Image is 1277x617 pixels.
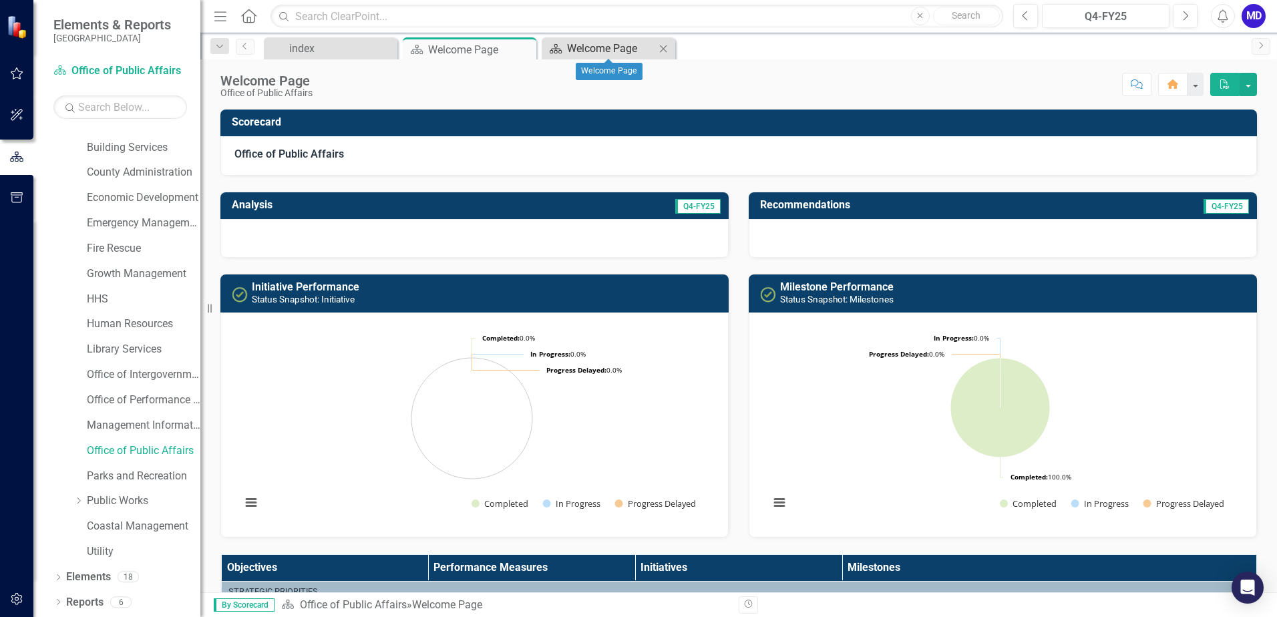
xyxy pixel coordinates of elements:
[242,493,260,512] button: View chart menu, Chart
[234,148,344,160] strong: Office of Public Affairs
[87,190,200,206] a: Economic Development
[412,598,482,611] div: Welcome Page
[763,323,1243,524] div: Chart. Highcharts interactive chart.
[576,63,643,80] div: Welcome Page
[428,41,533,58] div: Welcome Page
[87,469,200,484] a: Parks and Recreation
[87,241,200,256] a: Fire Rescue
[289,40,394,57] div: index
[545,40,655,57] a: Welcome Page
[760,199,1083,211] h3: Recommendations
[1000,497,1057,509] button: Show Completed
[87,216,200,231] a: Emergency Management
[87,140,200,156] a: Building Services
[232,199,460,211] h3: Analysis
[252,294,355,304] small: Status Snapshot: Initiative
[87,393,200,408] a: Office of Performance & Transparency
[1047,9,1165,25] div: Q4-FY25
[546,365,606,375] tspan: Progress Delayed:
[950,358,1050,457] path: Completed, 4.
[87,519,200,534] a: Coastal Management
[615,497,697,509] button: Show Progress Delayed
[1204,199,1249,214] span: Q4-FY25
[252,280,359,293] a: Initiative Performance
[780,280,894,293] a: Milestone Performance
[934,333,989,343] text: 0.0%
[87,342,200,357] a: Library Services
[472,497,528,509] button: Show Completed
[543,497,600,509] button: Show In Progress
[530,349,570,359] tspan: In Progress:
[546,365,622,375] text: 0.0%
[87,165,200,180] a: County Administration
[7,15,30,39] img: ClearPoint Strategy
[110,596,132,608] div: 6
[220,88,313,98] div: Office of Public Affairs
[675,199,721,214] span: Q4-FY25
[53,63,187,79] a: Office of Public Affairs
[87,544,200,560] a: Utility
[1071,497,1129,509] button: Show In Progress
[234,323,715,524] div: Chart. Highcharts interactive chart.
[482,333,520,343] tspan: Completed:
[66,570,111,585] a: Elements
[87,292,200,307] a: HHS
[267,40,394,57] a: index
[482,333,535,343] text: 0.0%
[281,598,729,613] div: »
[869,349,944,359] text: 0.0%
[770,493,789,512] button: View chart menu, Chart
[1042,4,1169,28] button: Q4-FY25
[780,294,894,304] small: Status Snapshot: Milestones
[1143,497,1226,509] button: Show Progress Delayed
[232,286,248,302] img: Completed
[87,317,200,332] a: Human Resources
[760,286,776,302] img: Completed
[87,367,200,383] a: Office of Intergovernmental Affairs
[214,598,275,612] span: By Scorecard
[87,418,200,433] a: Management Information Systems
[869,349,929,359] tspan: Progress Delayed:
[952,10,980,21] span: Search
[1242,4,1266,28] button: MD
[53,33,171,43] small: [GEOGRAPHIC_DATA]
[66,595,104,610] a: Reports
[270,5,1003,28] input: Search ClearPoint...
[567,40,655,57] div: Welcome Page
[87,493,200,509] a: Public Works
[1011,472,1071,481] text: 100.0%
[87,443,200,459] a: Office of Public Affairs
[934,333,974,343] tspan: In Progress:
[1011,472,1048,481] tspan: Completed:
[228,586,1249,598] div: Strategic Priorities
[220,73,313,88] div: Welcome Page
[87,266,200,282] a: Growth Management
[763,323,1238,524] svg: Interactive chart
[530,349,586,359] text: 0.0%
[232,116,1250,128] h3: Scorecard
[53,17,171,33] span: Elements & Reports
[118,572,139,583] div: 18
[53,95,187,119] input: Search Below...
[234,323,709,524] svg: Interactive chart
[300,598,407,611] a: Office of Public Affairs
[1232,572,1264,604] div: Open Intercom Messenger
[933,7,1000,25] button: Search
